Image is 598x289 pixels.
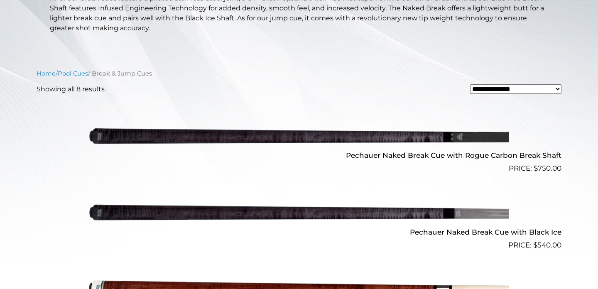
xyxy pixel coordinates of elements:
select: Shop order [470,84,561,94]
p: Showing all 8 results [37,84,105,94]
h2: Pechauer Naked Break Cue with Rogue Carbon Break Shaft [37,148,561,163]
bdi: 750.00 [534,164,561,172]
a: Pechauer Naked Break Cue with Black Ice $540.00 [37,177,561,250]
a: Pool Cues [58,70,88,77]
a: Home [37,70,56,77]
span: $ [534,164,538,172]
bdi: 540.00 [533,241,561,249]
span: $ [533,241,537,249]
nav: Breadcrumb [37,69,561,78]
a: Pechauer Naked Break Cue with Rogue Carbon Break Shaft $750.00 [37,101,561,174]
h2: Pechauer Naked Break Cue with Black Ice [37,224,561,240]
img: Pechauer Naked Break Cue with Rogue Carbon Break Shaft [89,101,509,171]
img: Pechauer Naked Break Cue with Black Ice [89,177,509,247]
